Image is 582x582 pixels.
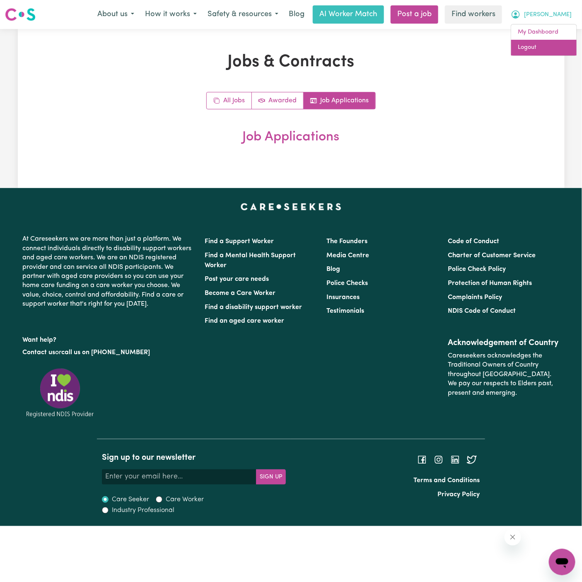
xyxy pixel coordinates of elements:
a: Logout [511,40,577,56]
a: Media Centre [326,252,369,259]
a: Job applications [304,92,375,109]
p: Careseekers acknowledges the Traditional Owners of Country throughout [GEOGRAPHIC_DATA]. We pay o... [448,348,559,401]
a: Post a job [391,5,438,24]
p: At Careseekers we are more than just a platform. We connect individuals directly to disability su... [23,231,195,312]
h1: Jobs & Contracts [68,52,514,72]
button: About us [92,6,140,23]
button: My Account [505,6,577,23]
a: Blog [326,266,340,273]
a: Blog [284,5,309,24]
a: Police Check Policy [448,266,506,273]
a: Post your care needs [205,276,269,283]
h2: Acknowledgement of Country [448,338,559,348]
a: Insurances [326,294,360,301]
a: Find a Support Worker [205,238,274,245]
div: My Account [511,24,577,56]
a: Contact us [23,349,56,356]
a: Follow Careseekers on Twitter [467,456,477,463]
p: Want help? [23,332,195,345]
a: Careseekers home page [241,203,341,210]
a: My Dashboard [511,24,577,40]
a: Police Checks [326,280,368,287]
h2: Job Applications [68,129,514,145]
a: Find a Mental Health Support Worker [205,252,296,269]
a: Find a disability support worker [205,304,302,311]
a: Careseekers logo [5,5,36,24]
a: AI Worker Match [313,5,384,24]
span: Need any help? [5,6,50,12]
input: Enter your email here... [102,469,256,484]
a: Testimonials [326,308,364,314]
button: Subscribe [256,469,286,484]
span: [PERSON_NAME] [524,10,572,19]
a: Find an aged care worker [205,318,285,324]
a: Privacy Policy [438,491,480,498]
img: Registered NDIS provider [23,367,97,419]
a: Terms and Conditions [414,477,480,484]
a: Active jobs [252,92,304,109]
a: Follow Careseekers on Instagram [434,456,444,463]
a: Follow Careseekers on Facebook [417,456,427,463]
iframe: Button to launch messaging window [549,549,575,575]
p: or [23,345,195,360]
label: Care Worker [166,495,204,505]
a: Code of Conduct [448,238,499,245]
label: Care Seeker [112,495,149,505]
button: How it works [140,6,202,23]
a: Become a Care Worker [205,290,276,297]
a: Follow Careseekers on LinkedIn [450,456,460,463]
button: Safety & resources [202,6,284,23]
a: Complaints Policy [448,294,502,301]
h2: Sign up to our newsletter [102,453,286,463]
a: Charter of Customer Service [448,252,536,259]
img: Careseekers logo [5,7,36,22]
a: Find workers [445,5,502,24]
iframe: Close message [505,529,521,546]
label: Industry Professional [112,505,174,515]
a: Protection of Human Rights [448,280,532,287]
a: The Founders [326,238,367,245]
a: NDIS Code of Conduct [448,308,516,314]
a: All jobs [207,92,252,109]
a: call us on [PHONE_NUMBER] [62,349,150,356]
